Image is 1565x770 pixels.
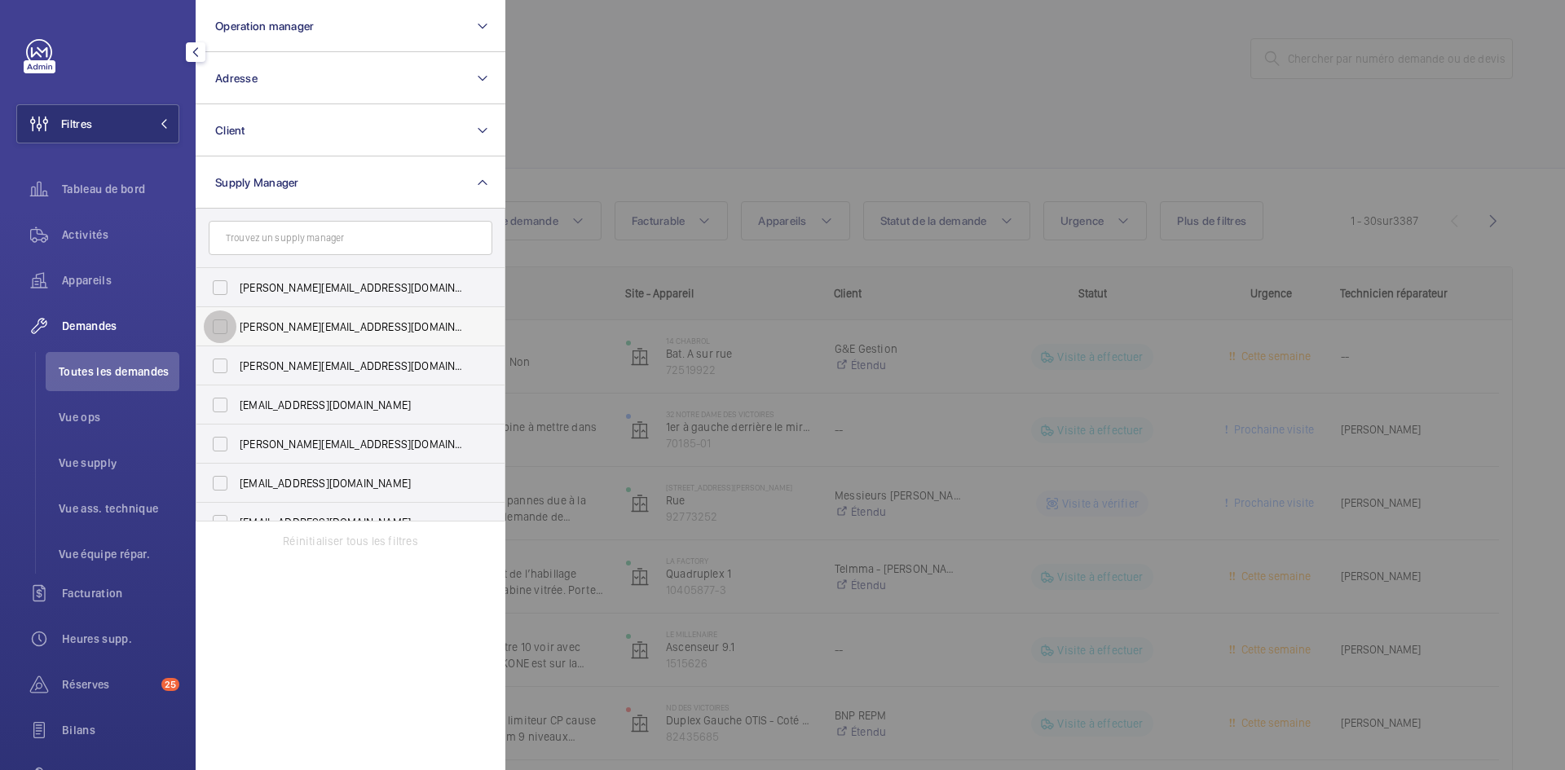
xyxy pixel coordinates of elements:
span: Vue ass. technique [59,500,179,517]
span: Vue équipe répar. [59,546,179,562]
span: Vue supply [59,455,179,471]
span: 25 [161,678,179,691]
button: Filtres [16,104,179,143]
span: Réserves [62,676,155,693]
span: Tableau de bord [62,181,179,197]
span: Activités [62,227,179,243]
span: Demandes [62,318,179,334]
span: Facturation [62,585,179,601]
span: Vue ops [59,409,179,425]
span: Appareils [62,272,179,288]
span: Bilans [62,722,179,738]
span: Filtres [61,116,92,132]
span: Toutes les demandes [59,363,179,380]
span: Heures supp. [62,631,179,647]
